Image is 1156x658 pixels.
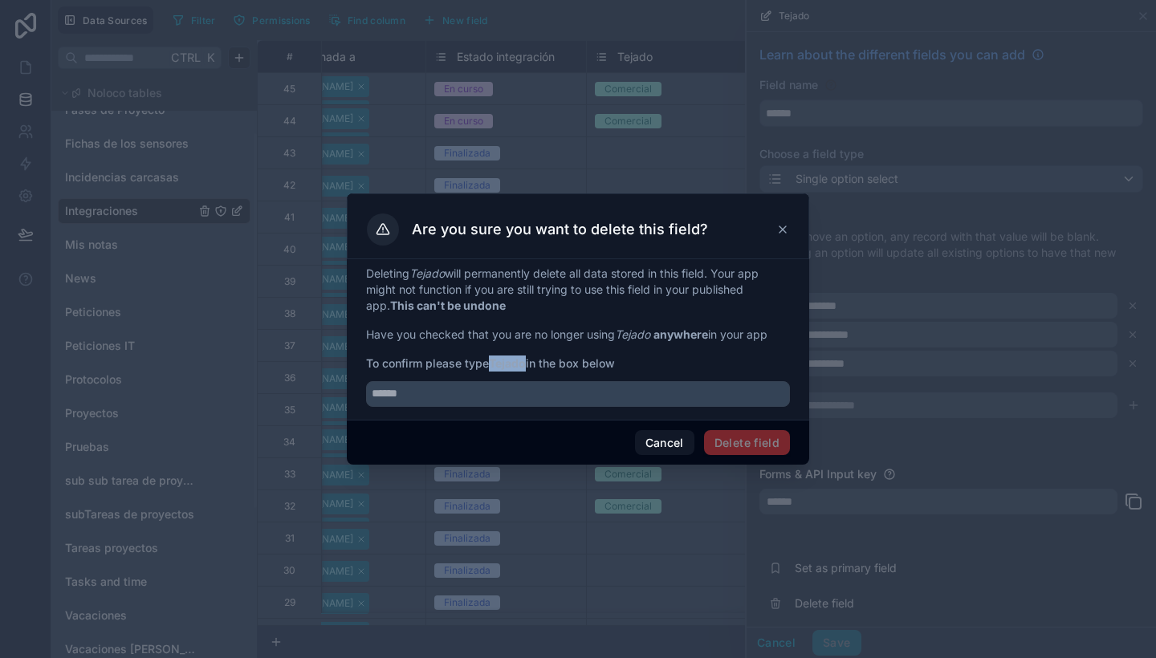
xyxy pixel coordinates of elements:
strong: Tejado [489,356,526,370]
span: To confirm please type in the box below [366,355,790,372]
em: Tejado [409,266,445,280]
p: Have you checked that you are no longer using in your app [366,327,790,343]
em: Tejado [615,327,650,341]
button: Cancel [635,430,694,456]
h3: Are you sure you want to delete this field? [412,220,708,239]
p: Deleting will permanently delete all data stored in this field. Your app might not function if yo... [366,266,790,314]
strong: This can't be undone [390,299,506,312]
strong: anywhere [653,327,708,341]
